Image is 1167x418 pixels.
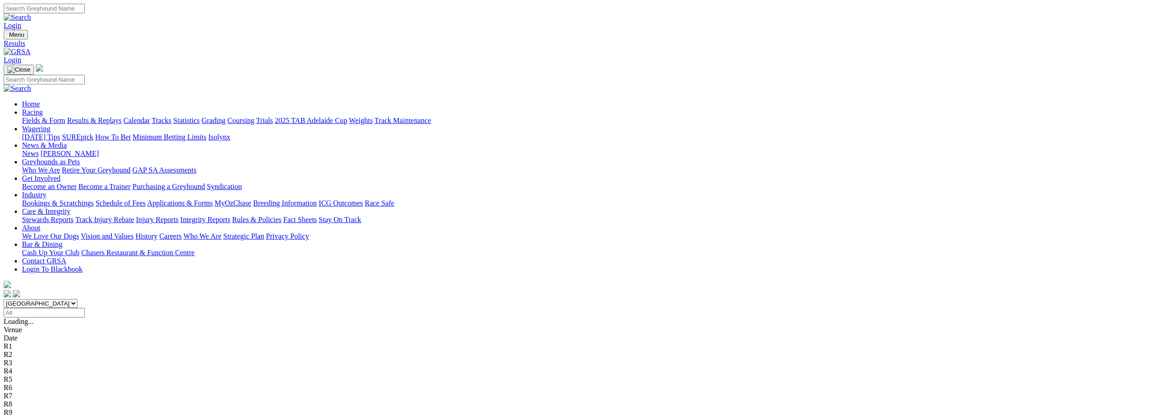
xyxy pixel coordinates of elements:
a: Fields & Form [22,117,65,124]
a: Privacy Policy [266,232,309,240]
a: Track Injury Rebate [75,216,134,223]
img: Search [4,84,31,93]
a: Who We Are [22,166,60,174]
a: Calendar [123,117,150,124]
a: Greyhounds as Pets [22,158,80,166]
a: Careers [159,232,182,240]
a: Become an Owner [22,183,77,190]
a: News [22,150,39,157]
a: Trials [256,117,273,124]
div: Get Involved [22,183,1163,191]
a: Results [4,39,1163,48]
div: News & Media [22,150,1163,158]
div: R4 [4,367,1163,375]
a: Schedule of Fees [95,199,145,207]
div: Racing [22,117,1163,125]
a: 2025 TAB Adelaide Cup [275,117,347,124]
a: Race Safe [365,199,394,207]
button: Toggle navigation [4,65,34,75]
a: Care & Integrity [22,207,71,215]
img: facebook.svg [4,290,11,297]
input: Select date [4,308,85,318]
a: Login [4,22,21,29]
a: Vision and Values [81,232,133,240]
div: R3 [4,359,1163,367]
div: R8 [4,400,1163,408]
img: Close [7,66,30,73]
a: [DATE] Tips [22,133,60,141]
a: SUREpick [62,133,93,141]
a: Racing [22,108,43,116]
img: twitter.svg [13,290,20,297]
span: Loading... [4,318,33,325]
a: Retire Your Greyhound [62,166,131,174]
a: GAP SA Assessments [133,166,197,174]
a: Statistics [173,117,200,124]
a: We Love Our Dogs [22,232,79,240]
div: Bar & Dining [22,249,1163,257]
div: Care & Integrity [22,216,1163,224]
a: Chasers Restaurant & Function Centre [81,249,194,256]
a: Who We Are [183,232,221,240]
a: Rules & Policies [232,216,282,223]
div: Date [4,334,1163,342]
a: Home [22,100,40,108]
a: Contact GRSA [22,257,66,265]
a: Fact Sheets [283,216,317,223]
a: Grading [202,117,226,124]
a: About [22,224,40,232]
div: Wagering [22,133,1163,141]
a: Weights [349,117,373,124]
div: R9 [4,408,1163,417]
a: [PERSON_NAME] [40,150,99,157]
a: Wagering [22,125,50,133]
a: Integrity Reports [180,216,230,223]
a: Isolynx [208,133,230,141]
input: Search [4,75,85,84]
a: How To Bet [95,133,131,141]
div: R2 [4,351,1163,359]
a: Cash Up Your Club [22,249,79,256]
a: Injury Reports [136,216,178,223]
a: Login [4,56,21,64]
a: History [135,232,157,240]
img: logo-grsa-white.png [4,281,11,288]
a: ICG Outcomes [319,199,363,207]
img: logo-grsa-white.png [36,64,43,72]
a: Industry [22,191,46,199]
img: Search [4,13,31,22]
div: R7 [4,392,1163,400]
div: R6 [4,384,1163,392]
a: MyOzChase [215,199,251,207]
a: Results & Replays [67,117,122,124]
a: Applications & Forms [147,199,213,207]
a: Track Maintenance [375,117,431,124]
a: Login To Blackbook [22,265,83,273]
input: Search [4,4,85,13]
a: Get Involved [22,174,61,182]
a: Syndication [207,183,242,190]
a: Become a Trainer [78,183,131,190]
div: Industry [22,199,1163,207]
div: R5 [4,375,1163,384]
img: GRSA [4,48,31,56]
span: Menu [9,31,24,38]
a: Minimum Betting Limits [133,133,206,141]
div: About [22,232,1163,240]
button: Toggle navigation [4,30,28,39]
a: Purchasing a Greyhound [133,183,205,190]
a: Stay On Track [319,216,361,223]
div: Greyhounds as Pets [22,166,1163,174]
a: Coursing [227,117,254,124]
a: Breeding Information [253,199,317,207]
a: Tracks [152,117,171,124]
a: Stewards Reports [22,216,73,223]
a: Bar & Dining [22,240,62,248]
a: News & Media [22,141,67,149]
div: Venue [4,326,1163,334]
a: Strategic Plan [223,232,264,240]
a: Bookings & Scratchings [22,199,94,207]
div: R1 [4,342,1163,351]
